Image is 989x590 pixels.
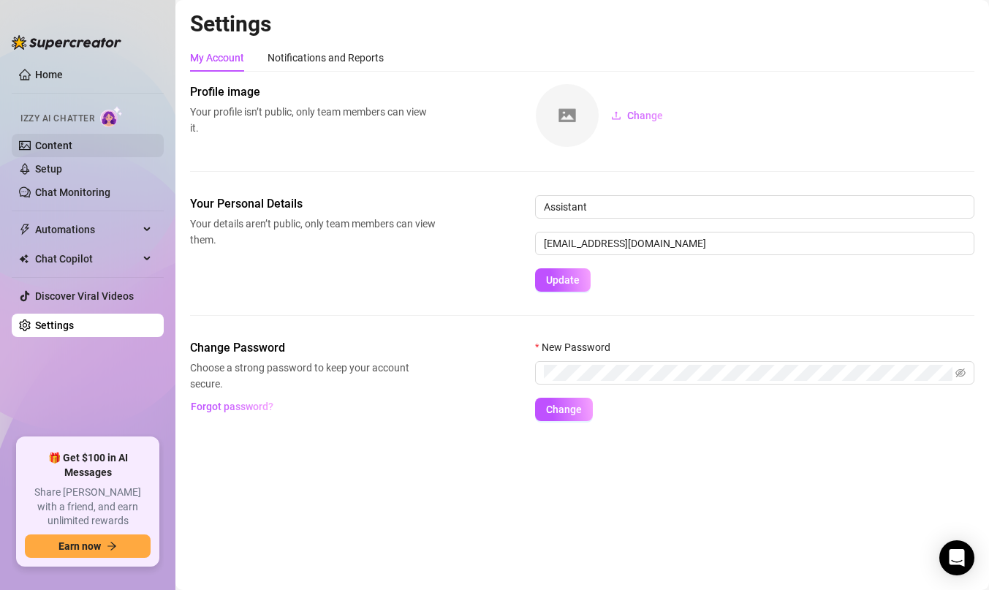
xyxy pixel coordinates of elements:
[35,218,139,241] span: Automations
[535,398,593,421] button: Change
[190,195,436,213] span: Your Personal Details
[12,35,121,50] img: logo-BBDzfeDw.svg
[35,319,74,331] a: Settings
[535,339,620,355] label: New Password
[35,140,72,151] a: Content
[939,540,974,575] div: Open Intercom Messenger
[535,195,974,219] input: Enter name
[25,534,151,558] button: Earn nowarrow-right
[536,84,599,147] img: square-placeholder.png
[599,104,675,127] button: Change
[100,106,123,127] img: AI Chatter
[544,365,952,381] input: New Password
[535,232,974,255] input: Enter new email
[25,451,151,480] span: 🎁 Get $100 in AI Messages
[190,395,273,418] button: Forgot password?
[190,104,436,136] span: Your profile isn’t public, only team members can view it.
[35,290,134,302] a: Discover Viral Videos
[268,50,384,66] div: Notifications and Reports
[191,401,273,412] span: Forgot password?
[546,274,580,286] span: Update
[190,83,436,101] span: Profile image
[546,404,582,415] span: Change
[25,485,151,529] span: Share [PERSON_NAME] with a friend, and earn unlimited rewards
[35,247,139,271] span: Chat Copilot
[955,368,966,378] span: eye-invisible
[20,112,94,126] span: Izzy AI Chatter
[190,360,436,392] span: Choose a strong password to keep your account secure.
[535,268,591,292] button: Update
[19,224,31,235] span: thunderbolt
[107,541,117,551] span: arrow-right
[58,540,101,552] span: Earn now
[627,110,663,121] span: Change
[190,339,436,357] span: Change Password
[35,163,62,175] a: Setup
[19,254,29,264] img: Chat Copilot
[35,69,63,80] a: Home
[190,216,436,248] span: Your details aren’t public, only team members can view them.
[35,186,110,198] a: Chat Monitoring
[611,110,621,121] span: upload
[190,10,974,38] h2: Settings
[190,50,244,66] div: My Account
